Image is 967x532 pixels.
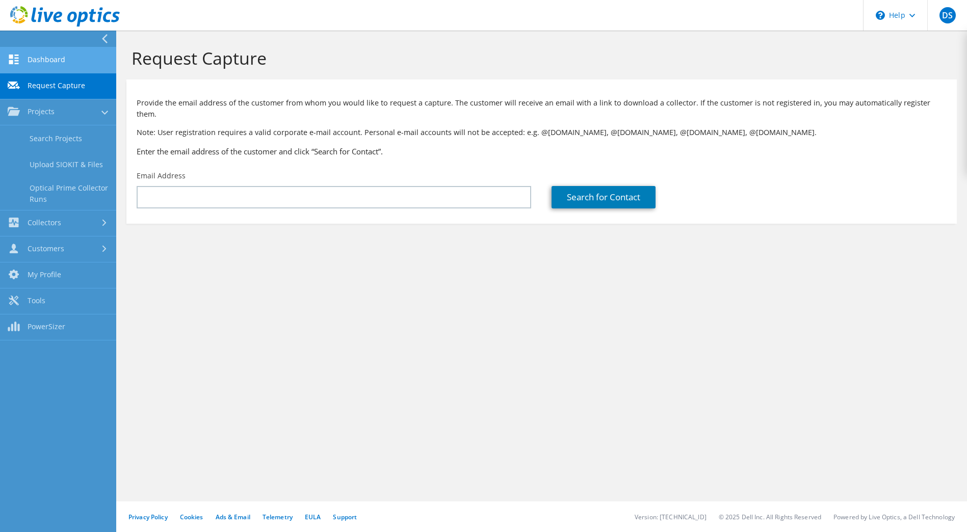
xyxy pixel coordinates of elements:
a: Support [333,513,357,521]
li: © 2025 Dell Inc. All Rights Reserved [719,513,821,521]
svg: \n [876,11,885,20]
a: Search for Contact [552,186,656,208]
a: Telemetry [263,513,293,521]
a: EULA [305,513,321,521]
li: Version: [TECHNICAL_ID] [635,513,707,521]
a: Cookies [180,513,203,521]
label: Email Address [137,171,186,181]
p: Provide the email address of the customer from whom you would like to request a capture. The cust... [137,97,947,120]
a: Privacy Policy [128,513,168,521]
a: Ads & Email [216,513,250,521]
li: Powered by Live Optics, a Dell Technology [833,513,955,521]
h3: Enter the email address of the customer and click “Search for Contact”. [137,146,947,157]
p: Note: User registration requires a valid corporate e-mail account. Personal e-mail accounts will ... [137,127,947,138]
span: DS [939,7,956,23]
h1: Request Capture [132,47,947,69]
